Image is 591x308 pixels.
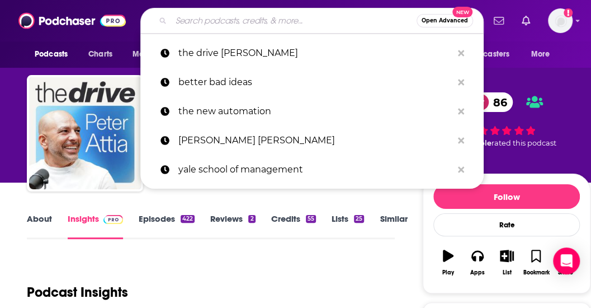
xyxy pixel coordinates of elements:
[491,139,556,147] span: rated this podcast
[417,14,473,27] button: Open AdvancedNew
[178,97,452,126] p: the new automation
[470,269,485,276] div: Apps
[178,155,452,184] p: yale school of management
[433,242,462,283] button: Play
[140,8,484,34] div: Search podcasts, credits, & more...
[517,11,535,30] a: Show notifications dropdown
[433,213,580,236] div: Rate
[492,242,521,283] button: List
[423,85,590,155] div: 86 9 peoplerated this podcast
[140,39,484,68] a: the drive [PERSON_NAME]
[380,213,407,239] a: Similar
[523,269,549,276] div: Bookmark
[178,126,452,155] p: woon shiu lee
[523,44,564,65] button: open menu
[354,215,364,223] div: 25
[433,184,580,209] button: Follow
[133,46,172,62] span: Monitoring
[442,269,454,276] div: Play
[210,213,255,239] a: Reviews2
[171,12,417,30] input: Search podcasts, credits, & more...
[548,8,573,33] span: Logged in as BerkMarc
[125,44,187,65] button: open menu
[448,44,526,65] button: open menu
[489,11,508,30] a: Show notifications dropdown
[81,44,119,65] a: Charts
[471,92,513,112] a: 86
[178,68,452,97] p: better bad ideas
[140,155,484,184] a: yale school of management
[306,215,316,223] div: 55
[18,10,126,31] img: Podchaser - Follow, Share and Rate Podcasts
[482,92,513,112] span: 86
[140,97,484,126] a: the new automation
[332,213,364,239] a: Lists25
[27,213,52,239] a: About
[422,18,468,24] span: Open Advanced
[502,269,511,276] div: List
[68,213,123,239] a: InsightsPodchaser Pro
[553,248,580,274] div: Open Intercom Messenger
[452,7,472,17] span: New
[139,213,195,239] a: Episodes422
[103,215,123,224] img: Podchaser Pro
[531,46,550,62] span: More
[140,126,484,155] a: [PERSON_NAME] [PERSON_NAME]
[271,213,316,239] a: Credits55
[463,242,492,283] button: Apps
[548,8,573,33] button: Show profile menu
[27,44,82,65] button: open menu
[181,215,195,223] div: 422
[140,68,484,97] a: better bad ideas
[178,39,452,68] p: the drive Peter Attia
[88,46,112,62] span: Charts
[548,8,573,33] img: User Profile
[35,46,68,62] span: Podcasts
[551,242,580,283] button: Share
[29,77,141,189] img: The Peter Attia Drive
[564,8,573,17] svg: Add a profile image
[522,242,551,283] button: Bookmark
[248,215,255,223] div: 2
[27,284,128,301] h1: Podcast Insights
